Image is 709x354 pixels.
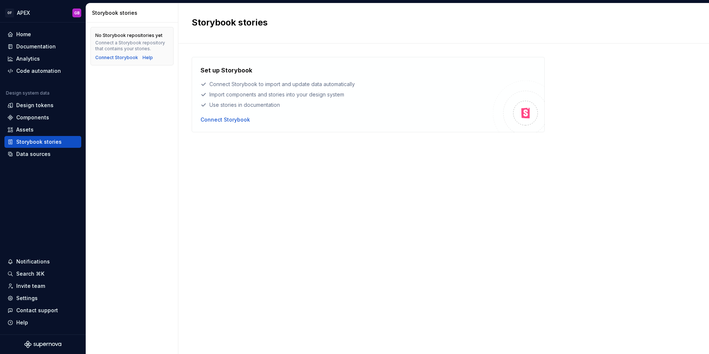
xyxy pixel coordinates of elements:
a: Home [4,28,81,40]
div: Use stories in documentation [201,101,493,109]
div: GB [74,10,80,16]
div: Design system data [6,90,49,96]
div: Documentation [16,43,56,50]
a: Components [4,112,81,123]
div: Code automation [16,67,61,75]
a: Documentation [4,41,81,52]
div: Settings [16,295,38,302]
div: APEX [17,9,30,17]
a: Invite team [4,280,81,292]
div: Search ⌘K [16,270,44,278]
div: Import components and stories into your design system [201,91,493,98]
button: Contact support [4,304,81,316]
button: OFAPEXGB [1,5,84,21]
div: Invite team [16,282,45,290]
h4: Set up Storybook [201,66,252,75]
div: Home [16,31,31,38]
a: Data sources [4,148,81,160]
button: Notifications [4,256,81,268]
div: Contact support [16,307,58,314]
div: Notifications [16,258,50,265]
div: Connect Storybook to import and update data automatically [201,81,493,88]
button: Connect Storybook [95,55,138,61]
a: Code automation [4,65,81,77]
svg: Supernova Logo [24,341,61,348]
div: Assets [16,126,34,133]
a: Assets [4,124,81,136]
div: OF [5,8,14,17]
a: Help [143,55,153,61]
button: Connect Storybook [201,116,250,123]
div: Storybook stories [92,9,175,17]
div: Design tokens [16,102,54,109]
h2: Storybook stories [192,17,687,28]
div: Data sources [16,150,51,158]
div: No Storybook repositories yet [95,33,162,38]
div: Help [16,319,28,326]
button: Help [4,317,81,329]
div: Storybook stories [16,138,62,146]
a: Settings [4,292,81,304]
div: Components [16,114,49,121]
a: Storybook stories [4,136,81,148]
div: Analytics [16,55,40,62]
div: Connect a Storybook repository that contains your stories. [95,40,169,52]
button: Search ⌘K [4,268,81,280]
a: Design tokens [4,99,81,111]
a: Analytics [4,53,81,65]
